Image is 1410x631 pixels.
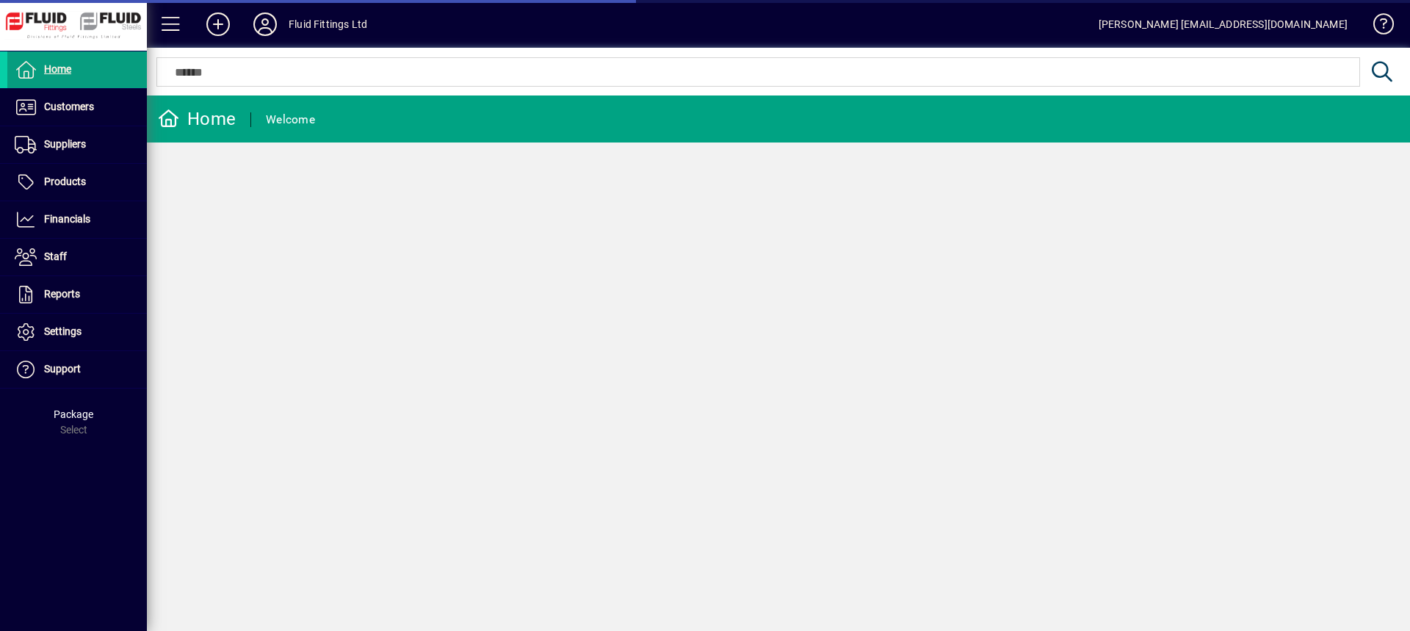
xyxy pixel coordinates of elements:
[1362,3,1392,51] a: Knowledge Base
[44,138,86,150] span: Suppliers
[44,325,82,337] span: Settings
[7,351,147,388] a: Support
[44,288,80,300] span: Reports
[7,201,147,238] a: Financials
[195,11,242,37] button: Add
[44,363,81,375] span: Support
[7,126,147,163] a: Suppliers
[44,250,67,262] span: Staff
[44,63,71,75] span: Home
[7,276,147,313] a: Reports
[7,314,147,350] a: Settings
[7,164,147,201] a: Products
[158,107,236,131] div: Home
[7,239,147,275] a: Staff
[44,101,94,112] span: Customers
[242,11,289,37] button: Profile
[44,176,86,187] span: Products
[7,89,147,126] a: Customers
[289,12,367,36] div: Fluid Fittings Ltd
[1099,12,1348,36] div: [PERSON_NAME] [EMAIL_ADDRESS][DOMAIN_NAME]
[54,408,93,420] span: Package
[44,213,90,225] span: Financials
[266,108,315,131] div: Welcome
